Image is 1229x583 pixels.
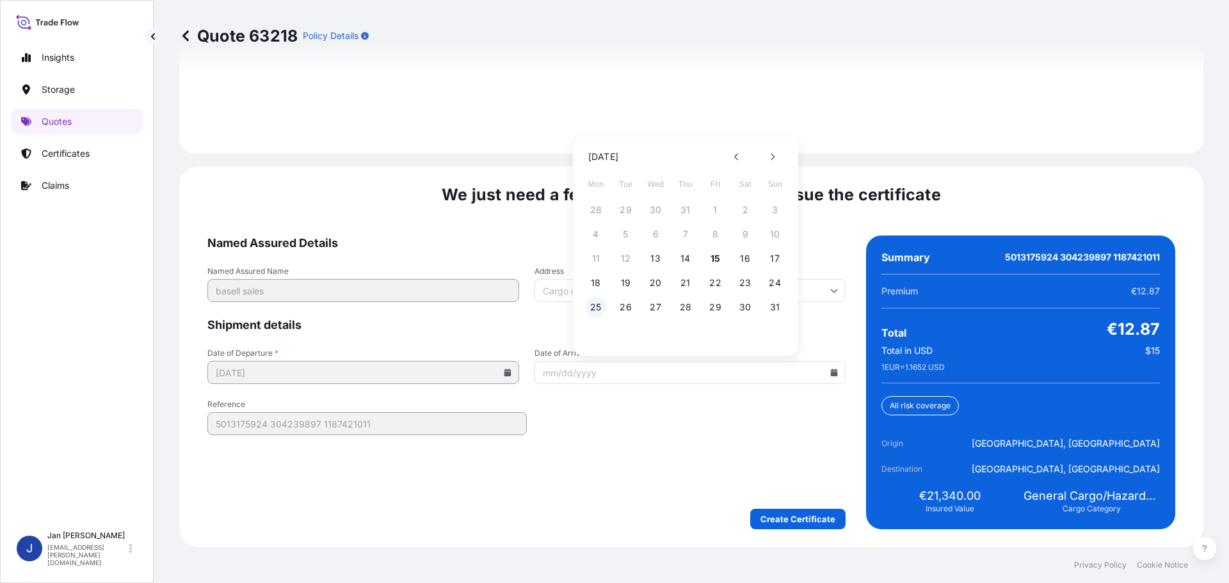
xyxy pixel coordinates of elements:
a: Claims [11,173,143,198]
button: 28 [675,297,696,317]
span: Date of Departure [207,348,519,358]
span: Total in USD [881,344,933,357]
a: Quotes [11,109,143,134]
button: 21 [675,273,696,293]
button: 15 [705,248,726,269]
span: Named Assured Details [207,236,846,251]
div: All risk coverage [881,396,959,415]
span: Summary [881,251,930,264]
a: Insights [11,45,143,70]
a: Cookie Notice [1137,560,1188,570]
span: J [26,542,33,555]
span: 5013175924 304239897 1187421011 [1005,251,1160,264]
button: 18 [586,273,606,293]
p: Jan [PERSON_NAME] [47,531,127,541]
p: Policy Details [303,29,358,42]
a: Certificates [11,141,143,166]
p: Quote 63218 [179,26,298,46]
span: We just need a few more details before we issue the certificate [442,184,941,205]
span: 1 EUR = 1.1652 USD [881,362,945,372]
span: Thursday [674,172,697,197]
button: 22 [705,273,726,293]
button: 24 [765,273,785,293]
p: Insights [42,51,74,64]
span: Date of Arrival [534,348,846,358]
button: 20 [645,273,666,293]
span: Wednesday [644,172,667,197]
span: [GEOGRAPHIC_DATA], [GEOGRAPHIC_DATA] [972,463,1160,475]
span: Insured Value [926,504,974,514]
span: Reference [207,399,527,410]
button: 17 [765,248,785,269]
button: 16 [735,248,755,269]
input: mm/dd/yyyy [207,361,519,384]
button: 25 [586,297,606,317]
span: Monday [584,172,607,197]
span: Address [534,266,846,276]
span: Total [881,326,906,339]
button: 19 [616,273,636,293]
button: Create Certificate [750,509,846,529]
input: Cargo owner address [534,279,846,302]
span: Saturday [734,172,757,197]
button: 26 [616,297,636,317]
a: Privacy Policy [1074,560,1127,570]
span: €12.87 [1131,285,1160,298]
button: 14 [675,248,696,269]
a: Storage [11,77,143,102]
p: Certificates [42,147,90,160]
button: 30 [735,297,755,317]
input: Your internal reference [207,412,527,435]
span: Cargo Category [1063,504,1121,514]
p: Storage [42,83,75,96]
span: Friday [704,172,727,197]
span: Destination [881,463,953,475]
span: General Cargo/Hazardous Material [1024,488,1160,504]
div: [DATE] [588,149,618,164]
span: Tuesday [614,172,638,197]
span: €21,340.00 [919,488,981,504]
button: 31 [765,297,785,317]
span: [GEOGRAPHIC_DATA], [GEOGRAPHIC_DATA] [972,437,1160,450]
span: $15 [1145,344,1160,357]
input: mm/dd/yyyy [534,361,846,384]
button: 29 [705,297,726,317]
span: Origin [881,437,953,450]
span: Shipment details [207,317,846,333]
span: Premium [881,285,918,298]
button: 23 [735,273,755,293]
p: Claims [42,179,69,192]
span: Named Assured Name [207,266,519,276]
p: Create Certificate [760,513,835,525]
p: [EMAIL_ADDRESS][PERSON_NAME][DOMAIN_NAME] [47,543,127,566]
span: Sunday [764,172,787,197]
button: 13 [645,248,666,269]
span: €12.87 [1107,319,1160,339]
p: Quotes [42,115,72,128]
button: 27 [645,297,666,317]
